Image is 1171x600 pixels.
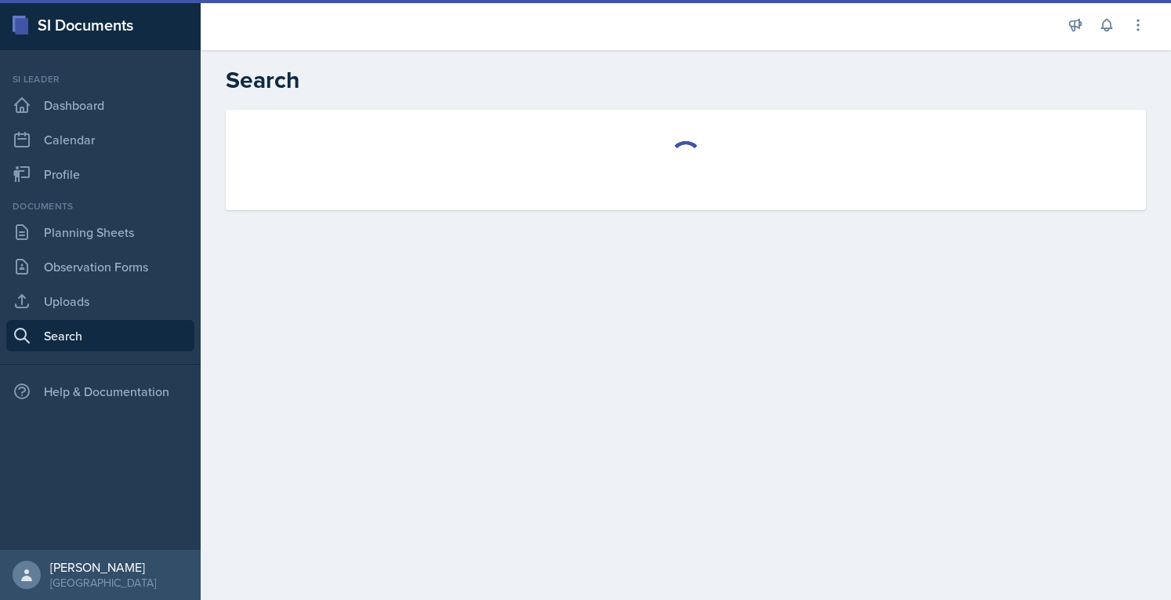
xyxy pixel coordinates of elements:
a: Search [6,320,194,351]
a: Uploads [6,285,194,317]
h2: Search [226,66,1146,94]
a: Calendar [6,124,194,155]
a: Observation Forms [6,251,194,282]
a: Dashboard [6,89,194,121]
div: Help & Documentation [6,376,194,407]
div: [PERSON_NAME] [50,559,156,575]
a: Profile [6,158,194,190]
div: Documents [6,199,194,213]
div: [GEOGRAPHIC_DATA] [50,575,156,591]
a: Planning Sheets [6,216,194,248]
div: Si leader [6,72,194,86]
